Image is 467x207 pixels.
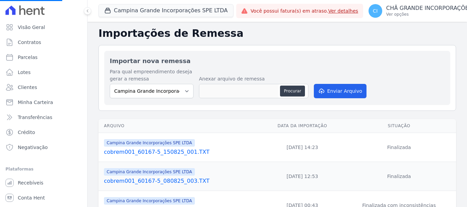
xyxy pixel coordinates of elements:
a: cobrem001_60167-5_150825_001.TXT [104,148,260,156]
td: Finalizada [342,162,456,191]
a: Crédito [3,125,84,139]
span: Parcelas [18,54,38,61]
button: Enviar Arquivo [314,84,366,98]
span: Crédito [18,129,35,136]
span: Clientes [18,84,37,91]
button: Procurar [280,86,305,97]
button: Campina Grande Incorporações SPE LTDA [98,4,233,17]
label: Anexar arquivo de remessa [199,75,308,83]
th: Data da Importação [263,119,342,133]
span: Campina Grande Incorporações SPE LTDA [104,197,195,205]
span: Campina Grande Incorporações SPE LTDA [104,168,195,176]
td: [DATE] 12:53 [263,162,342,191]
td: Finalizada [342,133,456,162]
span: Conta Hent [18,194,45,201]
span: CI [373,9,378,13]
th: Situação [342,119,456,133]
span: Campina Grande Incorporações SPE LTDA [104,139,195,147]
a: Parcelas [3,50,84,64]
td: [DATE] 14:23 [263,133,342,162]
span: Minha Carteira [18,99,53,106]
span: Contratos [18,39,41,46]
a: Transferências [3,110,84,124]
a: Visão Geral [3,20,84,34]
a: Minha Carteira [3,95,84,109]
a: Clientes [3,80,84,94]
h2: Importar nova remessa [110,56,445,65]
a: Ver detalhes [328,8,358,14]
span: Transferências [18,114,52,121]
span: Recebíveis [18,179,43,186]
a: Contratos [3,35,84,49]
span: Lotes [18,69,31,76]
a: Conta Hent [3,191,84,205]
span: Você possui fatura(s) em atraso. [251,8,358,15]
a: Recebíveis [3,176,84,190]
span: Negativação [18,144,48,151]
span: Visão Geral [18,24,45,31]
h2: Importações de Remessa [98,27,456,40]
label: Para qual empreendimento deseja gerar a remessa [110,68,194,83]
a: Negativação [3,141,84,154]
div: Plataformas [5,165,82,173]
a: cobrem001_60167-5_080825_003.TXT [104,177,260,185]
th: Arquivo [98,119,263,133]
a: Lotes [3,65,84,79]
